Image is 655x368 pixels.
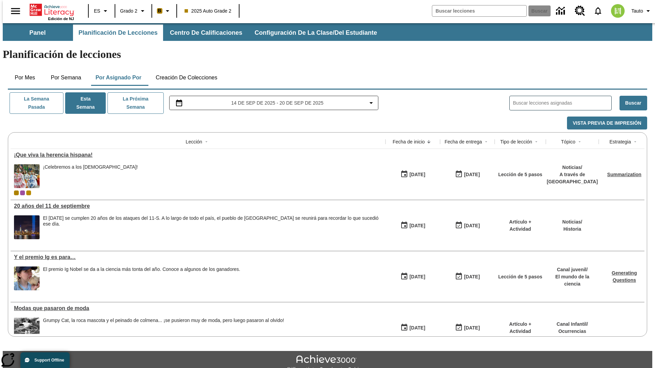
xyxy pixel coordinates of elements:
div: Lección [186,138,202,145]
img: Tributo con luces en la ciudad de Nueva York desde el Parque Estatal Liberty (Nueva Jersey) [14,215,40,239]
span: Grado 2 [120,7,137,15]
span: Panel [29,29,46,37]
button: Centro de calificaciones [164,25,248,41]
button: 09/15/25: Primer día en que estuvo disponible la lección [398,168,427,181]
div: [DATE] [464,324,480,332]
div: El 11 de septiembre de 2021 se cumplen 20 años de los ataques del 11-S. A lo largo de todo el paí... [43,215,382,239]
span: New 2025 class [26,190,31,195]
button: Esta semana [65,92,106,114]
div: Grumpy Cat, la roca mascota y el peinado de colmena... ¡se pusieron muy de moda, pero luego pasar... [43,318,284,323]
span: 14 de sep de 2025 - 20 de sep de 2025 [231,99,323,107]
div: [DATE] [409,221,425,230]
div: Tipo de lección [500,138,532,145]
button: Creación de colecciones [150,70,223,86]
button: Buscar [620,96,647,110]
p: Artículo + Actividad [498,218,542,233]
div: Tópico [561,138,575,145]
button: Sort [532,138,540,146]
button: Escoja un nuevo avatar [607,2,629,20]
div: [DATE] [409,170,425,179]
a: Summarization [607,172,641,177]
button: 09/21/25: Último día en que podrá accederse la lección [453,168,482,181]
div: El premio Ig Nobel se da a la ciencia más tonta del año. Conoce a algunos de los ganadores. [43,266,240,272]
button: Grado: Grado 2, Elige un grado [117,5,149,17]
a: ¡Que viva la herencia hispana!, Lecciones [14,152,382,158]
span: Edición de NJ [48,17,74,21]
div: ¡Que viva la herencia hispana! [14,152,382,158]
div: Subbarra de navegación [3,23,652,41]
button: Lenguaje: ES, Selecciona un idioma [91,5,113,17]
span: Centro de calificaciones [170,29,242,37]
a: Modas que pasaron de moda, Lecciones [14,305,382,311]
p: Lección de 5 pasos [498,273,542,280]
img: foto en blanco y negro de una chica haciendo girar unos hula-hulas en la década de 1950 [14,318,40,341]
button: Sort [482,138,490,146]
p: Historia [562,226,582,233]
button: Vista previa de impresión [567,117,647,130]
a: Centro de recursos, Se abrirá en una pestaña nueva. [571,2,589,20]
p: Canal juvenil / [549,266,595,273]
button: Perfil/Configuración [629,5,655,17]
span: Configuración de la clase/del estudiante [254,29,377,37]
a: 20 años del 11 de septiembre, Lecciones [14,203,382,209]
div: [DATE] [409,324,425,332]
div: Estrategia [609,138,631,145]
img: Una joven lame una piedra, o hueso, al aire libre. [14,266,40,290]
span: ¡Celebremos a los hispanoamericanos! [43,164,138,188]
div: OL 2025 Auto Grade 3 [20,190,25,195]
p: A través de [GEOGRAPHIC_DATA] [547,171,598,185]
button: Boost El color de la clase es anaranjado claro. Cambiar el color de la clase. [154,5,174,17]
div: El premio Ig Nobel se da a la ciencia más tonta del año. Conoce a algunos de los ganadores. [43,266,240,290]
button: Sort [425,138,433,146]
button: 07/19/25: Primer día en que estuvo disponible la lección [398,321,427,334]
span: Tauto [631,7,643,15]
button: La semana pasada [10,92,63,114]
h1: Planificación de lecciones [3,48,652,61]
input: Buscar campo [432,5,526,16]
button: 06/30/26: Último día en que podrá accederse la lección [453,321,482,334]
p: Noticias / [562,218,582,226]
img: avatar image [611,4,625,18]
div: Clase actual [14,190,19,195]
button: 09/14/25: Último día en que podrá accederse la lección [453,270,482,283]
div: Portada [30,2,74,21]
div: El [DATE] se cumplen 20 años de los ataques del 11-S. A lo largo de todo el país, el pueblo de [G... [43,215,382,227]
button: Por mes [8,70,42,86]
a: Centro de información [552,2,571,20]
img: dos filas de mujeres hispanas en un desfile que celebra la cultura hispana. Las mujeres lucen col... [14,164,40,188]
p: Ocurrencias [557,328,588,335]
button: Seleccione el intervalo de fechas opción del menú [172,99,376,107]
button: Abrir el menú lateral [5,1,26,21]
button: La próxima semana [107,92,163,114]
div: Grumpy Cat, la roca mascota y el peinado de colmena... ¡se pusieron muy de moda, pero luego pasar... [43,318,284,341]
a: Portada [30,3,74,17]
p: Lección de 5 pasos [498,171,542,178]
button: Panel [3,25,72,41]
button: Configuración de la clase/del estudiante [249,25,382,41]
a: Generating Questions [612,270,637,283]
div: ¡Celebremos a los [DEMOGRAPHIC_DATA]! [43,164,138,170]
a: Notificaciones [589,2,607,20]
button: Sort [576,138,584,146]
button: Planificación de lecciones [73,25,163,41]
div: Fecha de entrega [445,138,482,145]
button: 09/14/25: Último día en que podrá accederse la lección [453,219,482,232]
a: Y el premio Ig es para…, Lecciones [14,254,382,260]
p: Noticias / [547,164,598,171]
div: Subbarra de navegación [3,25,383,41]
div: [DATE] [409,273,425,281]
div: [DATE] [464,273,480,281]
span: Planificación de lecciones [78,29,158,37]
button: Sort [631,138,639,146]
p: Canal Infantil / [557,321,588,328]
button: Support Offline [20,352,70,368]
div: [DATE] [464,170,480,179]
span: 2025 Auto Grade 2 [185,7,232,15]
button: Por asignado por [90,70,147,86]
div: Y el premio Ig es para… [14,254,382,260]
input: Buscar lecciones asignadas [513,98,611,108]
p: Artículo + Actividad [498,321,542,335]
